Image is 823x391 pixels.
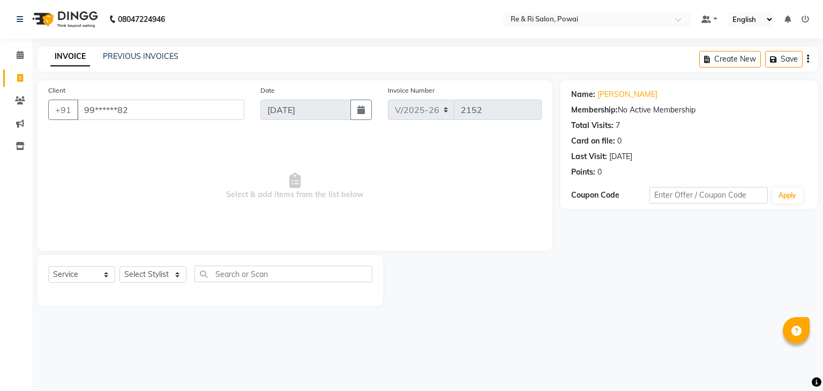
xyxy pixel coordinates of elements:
a: INVOICE [50,47,90,66]
input: Search by Name/Mobile/Email/Code [77,100,244,120]
label: Client [48,86,65,95]
label: Invoice Number [388,86,435,95]
button: Save [765,51,803,67]
div: No Active Membership [571,104,807,116]
div: Total Visits: [571,120,613,131]
input: Enter Offer / Coupon Code [649,187,767,204]
b: 08047224946 [118,4,165,34]
div: 7 [616,120,620,131]
iframe: chat widget [778,348,812,380]
div: 0 [617,136,622,147]
div: [DATE] [609,151,632,162]
div: Membership: [571,104,618,116]
button: Apply [772,187,803,204]
a: [PERSON_NAME] [597,89,657,100]
span: Select & add items from the list below [48,133,542,240]
label: Date [260,86,275,95]
div: Points: [571,167,595,178]
button: Create New [699,51,761,67]
div: 0 [597,167,602,178]
div: Name: [571,89,595,100]
button: +91 [48,100,78,120]
input: Search or Scan [194,266,372,282]
div: Coupon Code [571,190,650,201]
div: Card on file: [571,136,615,147]
a: PREVIOUS INVOICES [103,51,178,61]
img: logo [27,4,101,34]
div: Last Visit: [571,151,607,162]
